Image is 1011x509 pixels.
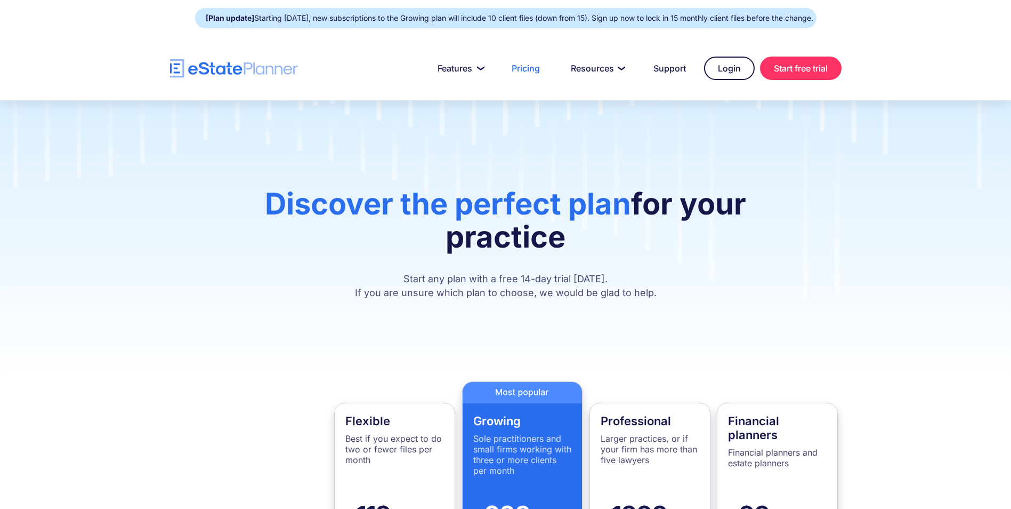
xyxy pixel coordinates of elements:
h4: Financial planners [728,414,827,442]
div: Starting [DATE], new subscriptions to the Growing plan will include 10 client files (down from 15... [206,11,813,26]
a: Features [425,58,494,79]
h4: Flexible [345,414,444,428]
strong: [Plan update] [206,13,254,22]
a: Login [704,57,755,80]
a: Pricing [499,58,553,79]
h4: Growing [473,414,572,428]
a: home [170,59,298,78]
h1: for your practice [218,187,792,264]
p: Sole practitioners and small firms working with three or more clients per month [473,433,572,476]
p: Larger practices, or if your firm has more than five lawyers [601,433,699,465]
p: Best if you expect to do two or fewer files per month [345,433,444,465]
span: Discover the perfect plan [265,186,631,222]
p: Financial planners and estate planners [728,447,827,468]
p: Start any plan with a free 14-day trial [DATE]. If you are unsure which plan to choose, we would ... [218,272,792,300]
a: Resources [558,58,635,79]
a: Support [641,58,699,79]
h4: Professional [601,414,699,428]
a: Start free trial [760,57,842,80]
